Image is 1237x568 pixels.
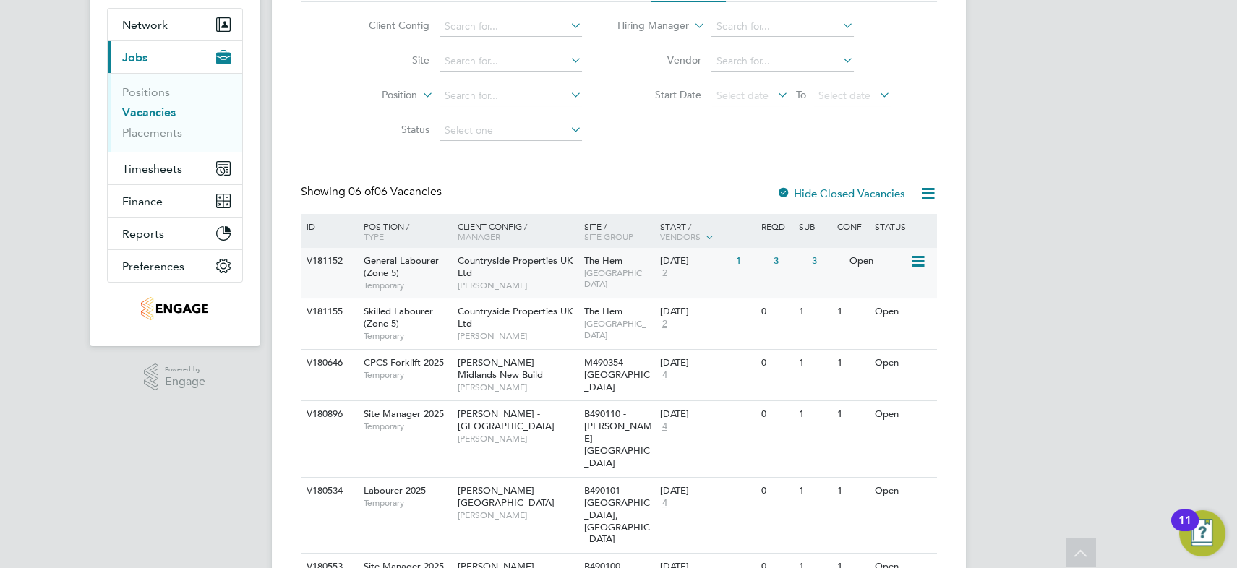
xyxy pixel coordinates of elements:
[440,121,582,141] input: Select one
[770,248,808,275] div: 3
[303,248,354,275] div: V181152
[584,254,622,267] span: The Hem
[303,478,354,504] div: V180534
[660,357,754,369] div: [DATE]
[834,478,871,504] div: 1
[122,194,163,208] span: Finance
[364,231,384,242] span: Type
[758,350,795,376] div: 0
[108,73,242,152] div: Jobs
[303,350,354,376] div: V180646
[334,88,417,103] label: Position
[122,18,168,32] span: Network
[364,280,450,291] span: Temporary
[165,363,205,376] span: Powered by
[716,89,769,102] span: Select date
[458,382,577,393] span: [PERSON_NAME]
[795,350,833,376] div: 1
[108,250,242,282] button: Preferences
[808,248,846,275] div: 3
[440,51,582,72] input: Search for...
[364,484,426,496] span: Labourer 2025
[141,297,208,320] img: nowcareers-logo-retina.png
[871,214,934,238] div: Status
[581,214,656,249] div: Site /
[795,478,833,504] div: 1
[364,497,450,509] span: Temporary
[660,267,669,280] span: 2
[348,184,374,199] span: 06 of
[758,478,795,504] div: 0
[458,231,500,242] span: Manager
[440,86,582,106] input: Search for...
[660,306,754,318] div: [DATE]
[440,17,582,37] input: Search for...
[458,305,573,330] span: Countryside Properties UK Ltd
[758,214,795,238] div: Reqd
[776,186,905,200] label: Hide Closed Vacancies
[108,152,242,184] button: Timesheets
[584,305,622,317] span: The Hem
[108,185,242,217] button: Finance
[871,478,934,504] div: Open
[122,126,182,139] a: Placements
[301,184,445,199] div: Showing
[165,376,205,388] span: Engage
[846,248,909,275] div: Open
[660,369,669,382] span: 4
[364,305,433,330] span: Skilled Labourer (Zone 5)
[711,51,854,72] input: Search for...
[122,51,147,64] span: Jobs
[364,356,444,369] span: CPCS Forklift 2025
[346,53,429,66] label: Site
[871,350,934,376] div: Open
[458,433,577,444] span: [PERSON_NAME]
[458,356,543,381] span: [PERSON_NAME] - Midlands New Build
[584,408,652,469] span: B490110 - [PERSON_NAME][GEOGRAPHIC_DATA]
[660,255,729,267] div: [DATE]
[834,350,871,376] div: 1
[618,53,701,66] label: Vendor
[660,421,669,433] span: 4
[758,401,795,428] div: 0
[711,17,854,37] input: Search for...
[122,259,184,273] span: Preferences
[618,88,701,101] label: Start Date
[732,248,770,275] div: 1
[122,106,176,119] a: Vacancies
[364,330,450,342] span: Temporary
[656,214,758,250] div: Start /
[353,214,454,249] div: Position /
[584,231,633,242] span: Site Group
[108,9,242,40] button: Network
[458,254,573,279] span: Countryside Properties UK Ltd
[364,254,439,279] span: General Labourer (Zone 5)
[584,356,650,393] span: M490354 - [GEOGRAPHIC_DATA]
[606,19,689,33] label: Hiring Manager
[758,298,795,325] div: 0
[458,509,577,521] span: [PERSON_NAME]
[458,280,577,291] span: [PERSON_NAME]
[108,218,242,249] button: Reports
[346,123,429,136] label: Status
[660,485,754,497] div: [DATE]
[458,484,555,509] span: [PERSON_NAME] - [GEOGRAPHIC_DATA]
[107,297,243,320] a: Go to home page
[584,484,650,546] span: B490101 - [GEOGRAPHIC_DATA], [GEOGRAPHIC_DATA]
[584,267,653,290] span: [GEOGRAPHIC_DATA]
[364,369,450,381] span: Temporary
[795,401,833,428] div: 1
[660,318,669,330] span: 2
[795,214,833,238] div: Sub
[303,214,354,238] div: ID
[122,227,164,241] span: Reports
[346,19,429,32] label: Client Config
[108,41,242,73] button: Jobs
[454,214,581,249] div: Client Config /
[364,408,444,420] span: Site Manager 2025
[458,408,555,432] span: [PERSON_NAME] - [GEOGRAPHIC_DATA]
[660,408,754,421] div: [DATE]
[584,318,653,340] span: [GEOGRAPHIC_DATA]
[122,85,170,99] a: Positions
[660,231,701,242] span: Vendors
